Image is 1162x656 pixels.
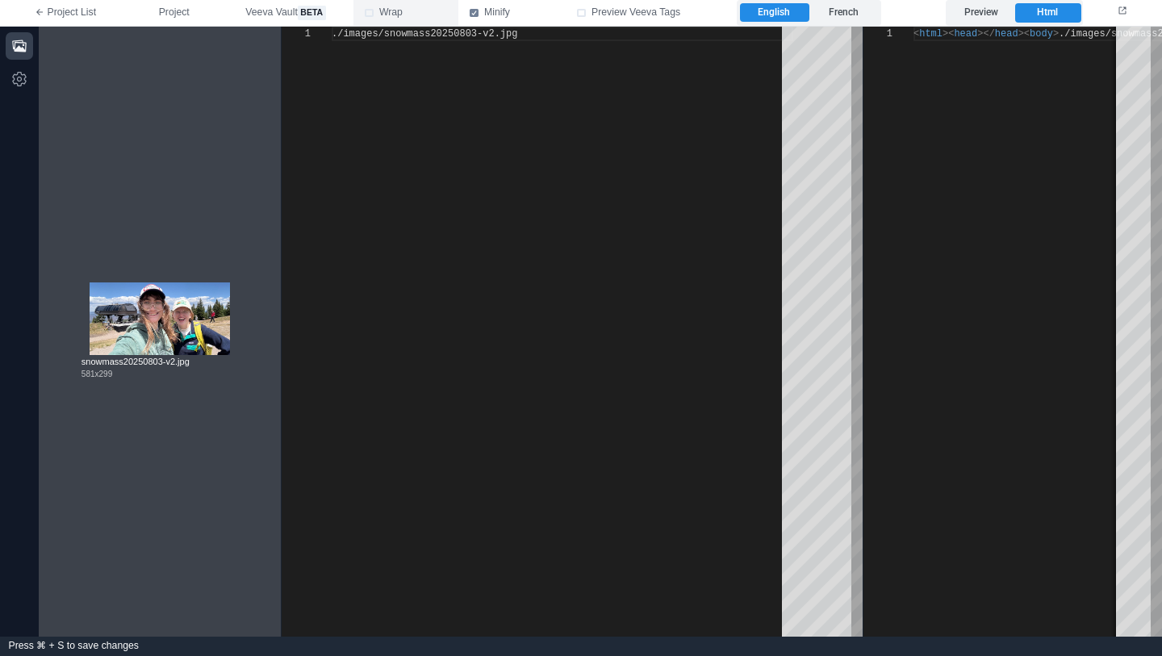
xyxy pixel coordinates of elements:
[1030,28,1053,40] span: body
[484,6,510,20] span: Minify
[332,28,517,40] span: ./images/snowmass20250803-v2.jpg
[740,3,809,23] label: English
[1053,28,1059,40] span: >
[379,6,403,20] span: Wrap
[995,28,1018,40] span: head
[159,6,190,20] span: Project
[913,28,919,40] span: <
[919,28,943,40] span: html
[245,6,325,20] span: Veeva Vault
[913,27,914,41] textarea: Editor content;Press Alt+F1 for Accessibility Options.
[518,27,519,41] textarea: Editor content;Press Alt+F1 for Accessibility Options.
[298,6,326,20] span: beta
[591,6,680,20] span: Preview Veeva Tags
[977,28,995,40] span: ></
[1018,28,1030,40] span: ><
[863,27,892,41] div: 1
[943,28,954,40] span: ><
[82,368,112,380] span: 581 x 299
[82,355,238,369] span: snowmass20250803-v2.jpg
[954,28,977,40] span: head
[809,3,878,23] label: French
[282,27,311,41] div: 1
[1014,3,1080,23] label: Html
[949,3,1014,23] label: Preview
